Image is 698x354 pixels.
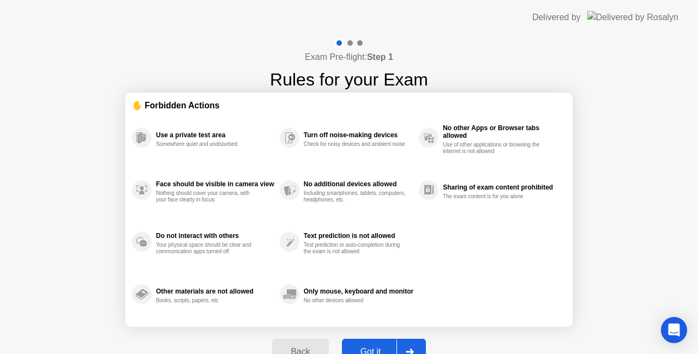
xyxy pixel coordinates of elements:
[661,317,687,343] div: Open Intercom Messenger
[156,131,274,139] div: Use a private test area
[304,131,413,139] div: Turn off noise-making devices
[156,180,274,188] div: Face should be visible in camera view
[443,142,546,155] div: Use of other applications or browsing the internet is not allowed
[156,288,274,295] div: Other materials are not allowed
[304,190,407,203] div: Including smartphones, tablets, computers, headphones, etc.
[304,232,413,240] div: Text prediction is not allowed
[443,184,561,191] div: Sharing of exam content prohibited
[156,242,259,255] div: Your physical space should be clear and communication apps turned off
[304,242,407,255] div: Text prediction or auto-completion during the exam is not allowed
[304,141,407,148] div: Check for noisy devices and ambient noise
[304,180,413,188] div: No additional devices allowed
[270,66,428,93] h1: Rules for your Exam
[305,51,393,64] h4: Exam Pre-flight:
[532,11,581,24] div: Delivered by
[132,99,566,112] div: ✋ Forbidden Actions
[304,288,413,295] div: Only mouse, keyboard and monitor
[156,141,259,148] div: Somewhere quiet and undisturbed
[304,297,407,304] div: No other devices allowed
[443,124,561,139] div: No other Apps or Browser tabs allowed
[367,52,393,62] b: Step 1
[587,11,678,23] img: Delivered by Rosalyn
[156,232,274,240] div: Do not interact with others
[156,297,259,304] div: Books, scripts, papers, etc
[443,193,546,200] div: The exam content is for you alone
[156,190,259,203] div: Nothing should cover your camera, with your face clearly in focus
